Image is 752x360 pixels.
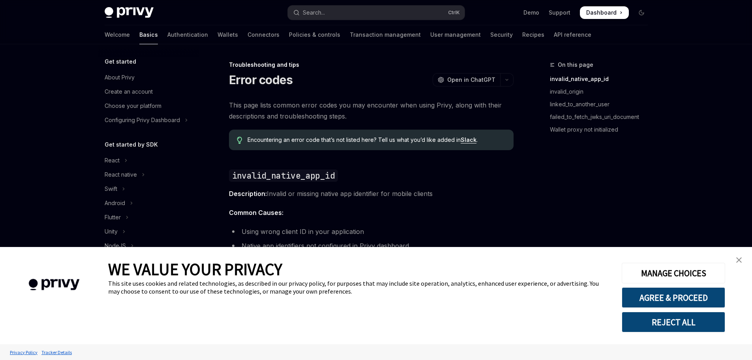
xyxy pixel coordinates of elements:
div: React native [105,170,137,179]
strong: Common Causes: [229,209,283,217]
span: Encountering an error code that’s not listed here? Tell us what you’d like added in . [248,136,505,144]
span: This page lists common error codes you may encounter when using Privy, along with their descripti... [229,100,514,122]
button: Toggle React native section [98,168,199,182]
div: This site uses cookies and related technologies, as described in our privacy policy, for purposes... [108,279,610,295]
button: MANAGE CHOICES [622,263,725,283]
button: Toggle Swift section [98,182,199,196]
li: Native app identifiers not configured in Privy dashboard [229,240,514,251]
button: Toggle Android section [98,196,199,210]
div: Troubleshooting and tips [229,61,514,69]
img: company logo [12,268,96,302]
li: Using wrong client ID in your application [229,226,514,237]
a: Tracker Details [39,345,74,359]
button: Toggle Unity section [98,224,199,239]
span: Ctrl K [448,9,460,16]
div: Swift [105,184,117,194]
a: Support [549,9,570,17]
a: Recipes [522,25,544,44]
a: failed_to_fetch_jwks_uri_document [550,111,654,123]
span: Dashboard [586,9,617,17]
a: Wallet proxy not initialized [550,123,654,136]
h5: Get started [105,57,136,66]
button: Toggle Flutter section [98,210,199,224]
strong: Description: [229,190,267,198]
div: About Privy [105,73,135,82]
button: REJECT ALL [622,312,725,332]
a: Wallets [218,25,238,44]
button: Toggle dark mode [635,6,648,19]
a: Transaction management [350,25,421,44]
div: Choose your platform [105,101,161,111]
a: Demo [523,9,539,17]
svg: Tip [237,137,242,144]
div: Android [105,198,125,208]
code: invalid_native_app_id [229,170,338,182]
button: Toggle Configuring Privy Dashboard section [98,113,199,127]
a: Privacy Policy [8,345,39,359]
button: Toggle React section [98,153,199,168]
img: close banner [736,257,742,263]
div: Unity [105,227,118,236]
h5: Get started by SDK [105,140,158,149]
div: Search... [303,8,325,17]
a: Connectors [248,25,279,44]
a: linked_to_another_user [550,98,654,111]
button: AGREE & PROCEED [622,287,725,308]
div: NodeJS [105,241,126,251]
h1: Error codes [229,73,293,87]
a: Choose your platform [98,99,199,113]
a: Dashboard [580,6,629,19]
span: Invalid or missing native app identifier for mobile clients [229,188,514,199]
a: Create an account [98,85,199,99]
a: invalid_origin [550,85,654,98]
img: dark logo [105,7,154,18]
button: Open in ChatGPT [433,73,500,87]
span: On this page [558,60,593,70]
span: Open in ChatGPT [447,76,495,84]
a: Welcome [105,25,130,44]
a: Slack [461,136,476,143]
a: Policies & controls [289,25,340,44]
a: Basics [139,25,158,44]
a: Security [490,25,513,44]
a: API reference [554,25,591,44]
div: Create an account [105,87,153,96]
div: Flutter [105,213,121,222]
button: Toggle NodeJS section [98,239,199,253]
span: WE VALUE YOUR PRIVACY [108,259,282,279]
a: User management [430,25,481,44]
a: close banner [731,252,747,268]
a: invalid_native_app_id [550,73,654,85]
a: Authentication [167,25,208,44]
a: About Privy [98,70,199,85]
button: Open search [288,6,465,20]
div: React [105,156,120,165]
div: Configuring Privy Dashboard [105,115,180,125]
